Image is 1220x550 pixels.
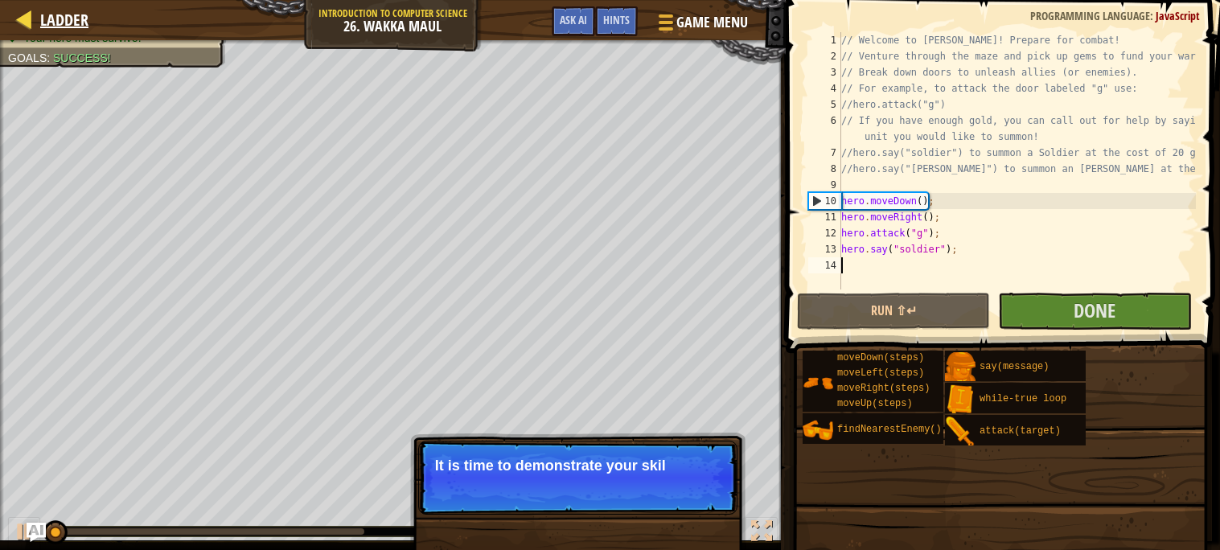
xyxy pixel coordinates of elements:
span: Programming language [1030,8,1150,23]
p: It is time to demonstrate your skil [435,458,721,474]
div: 8 [808,161,841,177]
button: Toggle fullscreen [746,517,778,550]
span: Done [1074,298,1115,323]
span: Ladder [40,9,88,31]
span: while-true loop [980,393,1066,404]
span: moveRight(steps) [837,383,930,394]
div: 9 [808,177,841,193]
img: portrait.png [945,417,976,447]
div: 7 [808,145,841,161]
a: Ladder [32,9,88,31]
div: 2 [808,48,841,64]
span: : [47,51,53,64]
img: portrait.png [803,415,833,445]
img: portrait.png [945,384,976,415]
span: moveDown(steps) [837,352,924,363]
span: moveUp(steps) [837,398,913,409]
div: 11 [808,209,841,225]
span: Goals [8,51,47,64]
span: say(message) [980,361,1049,372]
span: Game Menu [676,12,748,33]
div: 10 [809,193,841,209]
button: Ctrl + P: Play [8,517,40,550]
span: attack(target) [980,425,1061,437]
span: JavaScript [1156,8,1200,23]
div: 14 [808,257,841,273]
div: 5 [808,96,841,113]
span: Hints [603,12,630,27]
img: portrait.png [945,352,976,383]
button: Done [998,293,1191,330]
span: : [1150,8,1156,23]
span: moveLeft(steps) [837,367,924,379]
img: portrait.png [803,367,833,398]
span: findNearestEnemy() [837,424,942,435]
button: Game Menu [646,6,758,44]
div: 4 [808,80,841,96]
button: Ask AI [27,523,46,542]
button: Ask AI [552,6,595,36]
div: 3 [808,64,841,80]
button: Run ⇧↵ [797,293,990,330]
div: 6 [808,113,841,145]
div: 1 [808,32,841,48]
span: Success! [53,51,111,64]
span: Ask AI [560,12,587,27]
div: 13 [808,241,841,257]
div: 12 [808,225,841,241]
